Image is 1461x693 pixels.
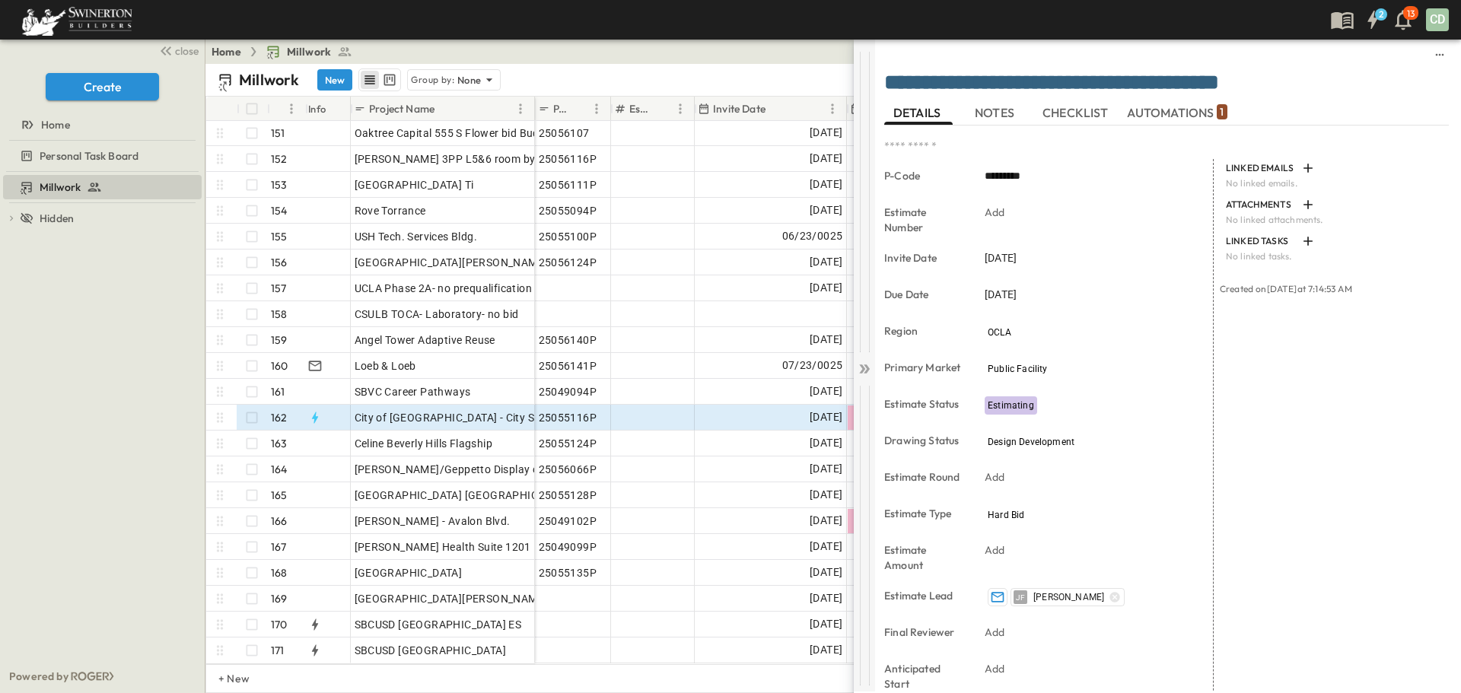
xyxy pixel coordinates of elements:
p: No linked attachments. [1226,214,1440,226]
div: Info [305,97,351,121]
p: P-Code [553,101,568,116]
p: 151 [271,126,285,141]
button: New [317,69,352,91]
div: test [3,144,202,168]
p: No linked tasks. [1226,250,1440,262]
span: Estimating [988,400,1034,411]
span: CHECKLIST [1042,106,1112,119]
span: NOTES [975,106,1017,119]
p: 160 [271,358,288,374]
span: SBVC Career Pathways [355,384,471,399]
span: Rove Torrance [355,203,426,218]
span: 06/23/0025 [782,227,843,245]
p: 159 [271,332,288,348]
p: + New [218,671,228,686]
span: [GEOGRAPHIC_DATA][PERSON_NAME] [355,591,548,606]
span: Hidden [40,211,74,226]
span: DETAILS [893,106,944,119]
button: Sort [438,100,454,117]
div: table view [358,68,401,91]
span: JF [1016,597,1025,598]
span: 25056124P [539,255,597,270]
p: 13 [1407,8,1415,20]
span: SBCUSD [GEOGRAPHIC_DATA] ES [355,617,522,632]
span: [DATE] [985,287,1017,302]
span: 25056140P [539,332,597,348]
p: Estimate Status [884,396,963,412]
button: kanban view [380,71,399,89]
span: CSULB TOCA- Laboratory- no bid [355,307,519,322]
button: Menu [587,100,606,118]
p: Invite Date [884,250,963,265]
p: Add [985,542,1005,558]
div: # [267,97,305,121]
span: Loeb & Loeb [355,358,416,374]
p: Add [985,469,1005,485]
span: Celine Beverly Hills Flagship [355,436,493,451]
p: Estimate Number [884,205,963,235]
p: 1 [1220,104,1224,119]
p: Group by: [411,72,454,87]
p: 152 [271,151,288,167]
p: 157 [271,281,287,296]
span: OCLA [988,327,1011,338]
p: Project Name [369,101,434,116]
h6: 2 [1379,8,1383,21]
button: Menu [282,100,301,118]
p: Estimate Amount [884,542,963,573]
p: 164 [271,462,288,477]
p: Final Reviewer [884,625,963,640]
p: 165 [271,488,288,503]
span: 25056111P [539,177,597,192]
img: 6c363589ada0b36f064d841b69d3a419a338230e66bb0a533688fa5cc3e9e735.png [18,4,135,36]
span: Public Facility [988,364,1048,374]
button: Sort [571,100,587,117]
span: 25055094P [539,203,597,218]
span: 25055128P [539,488,597,503]
span: 25049094P [539,384,597,399]
span: UCLA Phase 2A- no prequalification needed [355,281,571,296]
p: 158 [271,307,288,322]
p: 155 [271,229,288,244]
p: 153 [271,177,288,192]
span: Oaktree Capital 555 S Flower bid Budget [355,126,556,141]
p: ATTACHMENTS [1226,199,1296,211]
span: 25049102P [539,513,597,529]
span: 25055100P [539,229,597,244]
p: Estimate Lead [884,588,963,603]
p: Estimate Number [629,101,651,116]
span: [GEOGRAPHIC_DATA] [GEOGRAPHIC_DATA] Structure [355,488,622,503]
span: [GEOGRAPHIC_DATA][PERSON_NAME] PSH (GMP) [355,255,607,270]
span: 25055124P [539,436,597,451]
a: Home [212,44,241,59]
p: Estimate Type [884,506,963,521]
p: 170 [271,617,288,632]
p: 161 [271,384,285,399]
button: Sort [654,100,671,117]
span: Personal Task Board [40,148,138,164]
p: Due Date [884,287,963,302]
span: 25056141P [539,358,597,374]
span: City of [GEOGRAPHIC_DATA] - City Services Building [355,410,613,425]
span: [PERSON_NAME]/Geppetto Display cabinets [355,462,576,477]
p: Invite Date [713,101,766,116]
span: 07/23/0025 [782,357,843,374]
button: Create [46,73,159,100]
div: test [3,175,202,199]
p: No linked emails. [1226,177,1440,189]
span: SBCUSD [GEOGRAPHIC_DATA] [355,643,507,658]
p: 162 [271,410,288,425]
p: Add [985,625,1005,640]
p: 154 [271,203,288,218]
nav: breadcrumbs [212,44,361,59]
p: LINKED TASKS [1226,235,1296,247]
p: 167 [271,539,287,555]
span: [DATE] [985,250,1017,265]
span: Millwork [40,180,81,195]
span: [PERSON_NAME] [1033,591,1104,603]
span: 25056116P [539,151,597,167]
button: row view [361,71,379,89]
p: 163 [271,436,288,451]
span: [GEOGRAPHIC_DATA] Ti [355,177,474,192]
span: [GEOGRAPHIC_DATA] [355,565,463,580]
